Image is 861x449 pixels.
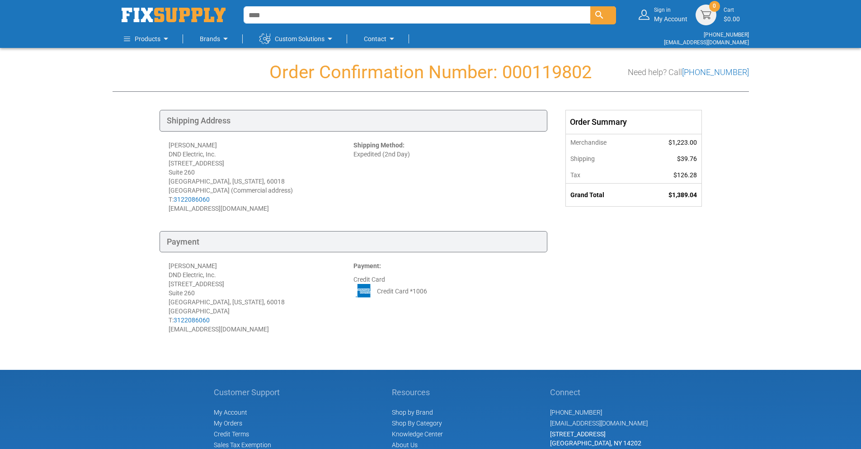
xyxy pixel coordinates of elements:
a: 3122086060 [174,196,210,203]
div: My Account [654,6,687,23]
a: 3122086060 [174,317,210,324]
div: Order Summary [566,110,701,134]
a: Products [124,30,171,48]
img: AE [353,284,374,298]
div: [PERSON_NAME] DND Electric, Inc. [STREET_ADDRESS] Suite 260 [GEOGRAPHIC_DATA], [US_STATE], 60018 ... [169,261,353,334]
strong: Payment: [353,262,381,269]
a: [PHONE_NUMBER] [550,409,602,416]
a: Contact [364,30,397,48]
span: 0 [713,2,716,10]
h3: Need help? Call [628,68,749,77]
span: $1,389.04 [668,191,697,199]
th: Shipping [566,151,640,167]
a: [EMAIL_ADDRESS][DOMAIN_NAME] [550,420,648,427]
div: Payment [160,231,547,253]
span: $126.28 [673,171,697,179]
span: $39.76 [677,155,697,162]
a: Knowledge Center [392,430,443,438]
span: Credit Terms [214,430,249,438]
img: Fix Industrial Supply [122,8,226,22]
span: Credit Card *1006 [377,287,427,296]
h5: Customer Support [214,388,285,397]
span: $0.00 [724,15,740,23]
a: [PHONE_NUMBER] [682,67,749,77]
span: Sales Tax Exemption [214,441,271,449]
a: Shop By Category [392,420,442,427]
h5: Resources [392,388,443,397]
div: Expedited (2nd Day) [353,141,538,213]
span: My Account [214,409,247,416]
strong: Grand Total [570,191,604,199]
div: Shipping Address [160,110,547,132]
span: My Orders [214,420,242,427]
th: Merchandise [566,134,640,151]
span: [STREET_ADDRESS] [GEOGRAPHIC_DATA], NY 14202 [550,430,641,447]
a: [EMAIL_ADDRESS][DOMAIN_NAME] [664,39,749,46]
small: Sign in [654,6,687,14]
a: store logo [122,8,226,22]
h5: Connect [550,388,648,397]
a: Shop by Brand [392,409,433,416]
span: $1,223.00 [668,139,697,146]
div: [PERSON_NAME] DND Electric, Inc. [STREET_ADDRESS] Suite 260 [GEOGRAPHIC_DATA], [US_STATE], 60018 ... [169,141,353,213]
th: Tax [566,167,640,184]
div: Credit Card [353,261,538,334]
a: Brands [200,30,231,48]
a: About Us [392,441,418,449]
a: Custom Solutions [259,30,335,48]
a: [PHONE_NUMBER] [704,32,749,38]
strong: Shipping Method: [353,142,405,149]
small: Cart [724,6,740,14]
h1: Order Confirmation Number: 000119802 [113,62,749,82]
